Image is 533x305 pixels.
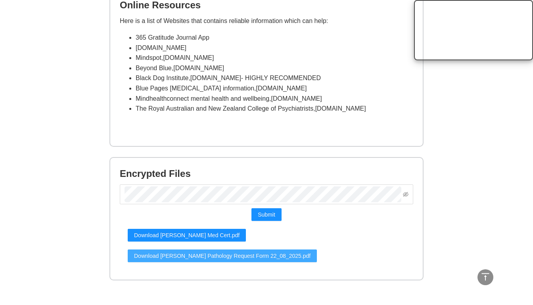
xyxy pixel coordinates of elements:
[136,94,413,104] li: Mindhealthconnect mental health and wellbeing,
[136,104,413,114] li: The Royal Australian and New Zealand College of Psychiatrists,
[190,75,241,81] a: [DOMAIN_NAME]
[128,229,246,242] button: Download [PERSON_NAME] Med Cert.pdf
[173,65,224,71] a: [DOMAIN_NAME]
[136,73,413,83] li: Black Dog Institute, - HIGHLY RECOMMENDED
[136,53,413,63] li: Mindspot,
[481,272,490,282] span: vertical-align-top
[315,105,366,112] a: [DOMAIN_NAME]
[128,249,317,262] button: Download [PERSON_NAME] Pathology Request Form 22_08_2025.pdf
[163,54,214,61] a: [DOMAIN_NAME]
[134,231,240,240] span: Download [PERSON_NAME] Med Cert.pdf
[403,192,408,197] span: eye-invisible
[136,63,413,73] li: Beyond Blue,
[136,83,413,94] li: Blue Pages [MEDICAL_DATA] information,
[136,43,413,53] li: [DOMAIN_NAME]
[256,85,307,92] a: [DOMAIN_NAME]
[136,33,413,43] li: 365 Gratitude Journal App
[120,16,413,26] p: Here is a list of Websites that contains reliable information which can help:
[134,251,311,260] span: Download [PERSON_NAME] Pathology Request Form 22_08_2025.pdf
[271,95,322,102] a: [DOMAIN_NAME]
[128,232,246,238] a: Download [PERSON_NAME] Med Cert.pdf
[258,210,275,219] span: Submit
[128,252,317,259] a: Download [PERSON_NAME] Pathology Request Form 22_08_2025.pdf
[120,167,413,180] h2: Encrypted Files
[251,208,282,221] button: Submit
